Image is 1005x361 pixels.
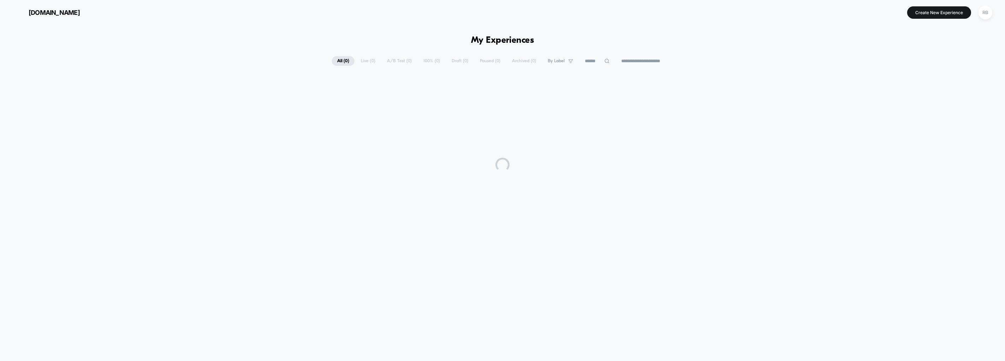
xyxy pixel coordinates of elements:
button: Create New Experience [907,6,971,19]
span: [DOMAIN_NAME] [29,9,80,16]
span: By Label [548,58,565,64]
div: RB [978,6,992,19]
button: [DOMAIN_NAME] [11,7,82,18]
button: RB [976,5,994,20]
span: All ( 0 ) [332,56,354,66]
h1: My Experiences [471,35,534,46]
